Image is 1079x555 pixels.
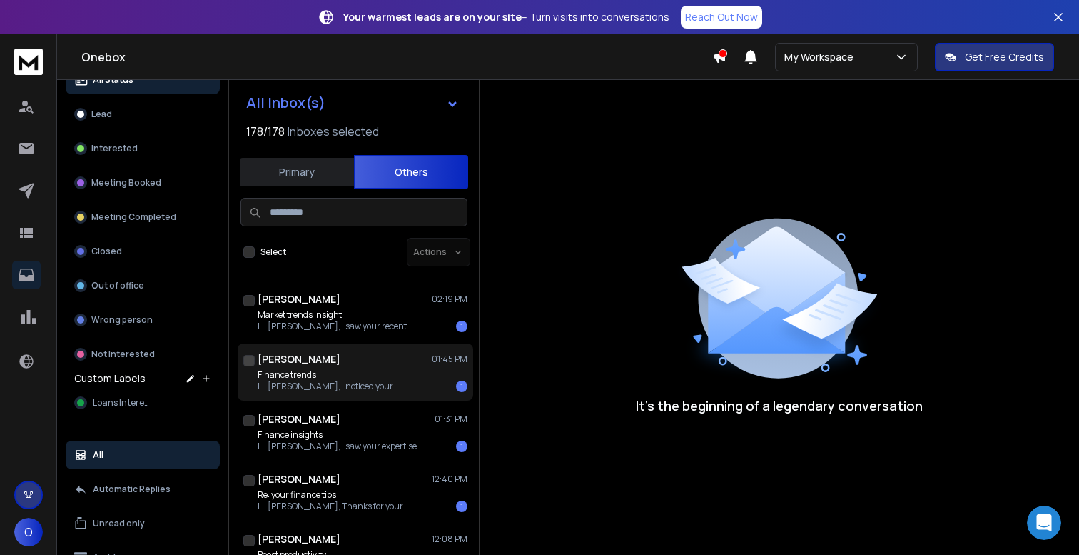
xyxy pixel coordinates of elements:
[258,441,417,452] p: Hi [PERSON_NAME], I saw your expertise
[29,383,239,413] div: Leveraging Spintax for Email Customization
[31,459,64,469] span: Home
[14,518,43,546] button: O
[91,280,144,291] p: Out of office
[456,501,467,512] div: 1
[93,518,145,529] p: Unread only
[118,459,168,469] span: Messages
[29,30,124,48] img: logo
[432,354,467,365] p: 01:45 PM
[258,532,340,546] h1: [PERSON_NAME]
[685,10,758,24] p: Reach Out Now
[91,143,138,154] p: Interested
[66,100,220,129] button: Lead
[66,66,220,94] button: All Status
[240,156,354,188] button: Primary
[66,271,220,300] button: Out of office
[74,371,146,386] h3: Custom Labels
[91,211,176,223] p: Meeting Completed
[456,381,467,392] div: 1
[93,484,171,495] p: Automatic Replies
[343,10,522,24] strong: Your warmest leads are on your site
[258,381,393,392] p: Hi [PERSON_NAME], I noticed your
[91,314,153,326] p: Wrong person
[66,509,220,538] button: Unread only
[258,309,407,321] p: Market trends insight
[935,43,1054,71] button: Get Free Credits
[66,389,220,417] button: Loans Interest
[260,246,286,258] label: Select
[343,10,669,24] p: – Turn visits into conversations
[681,6,762,29] a: Reach Out Now
[66,306,220,334] button: Wrong person
[245,23,271,49] div: Close
[435,414,467,425] p: 01:31 PM
[29,300,239,330] div: Optimizing Warmup Settings in ReachInbox
[14,49,43,75] img: logo
[91,349,155,360] p: Not Interested
[66,169,220,197] button: Meeting Booked
[91,109,112,120] p: Lead
[29,204,238,219] div: Send us a message
[226,459,249,469] span: Help
[258,501,403,512] p: Hi [PERSON_NAME], Thanks for your
[1027,506,1061,540] iframe: Intercom live chat
[91,177,161,189] p: Meeting Booked
[965,50,1044,64] p: Get Free Credits
[21,377,265,419] div: Leveraging Spintax for Email Customization
[21,336,265,377] div: Navigating Advanced Campaign Options in ReachInbox
[258,292,340,306] h1: [PERSON_NAME]
[354,155,468,189] button: Others
[66,237,220,266] button: Closed
[21,294,265,336] div: Optimizing Warmup Settings in ReachInbox
[14,192,271,246] div: Send us a messageWe'll be back online [DATE]
[91,246,122,257] p: Closed
[81,49,712,66] h1: Onebox
[258,369,393,381] p: Finance trends
[432,534,467,545] p: 12:08 PM
[246,96,325,110] h1: All Inbox(s)
[66,340,220,369] button: Not Interested
[258,352,340,366] h1: [PERSON_NAME]
[258,429,417,441] p: Finance insights
[153,23,181,51] img: Profile image for Rohan
[21,260,265,289] button: Search for help
[258,412,340,426] h1: [PERSON_NAME]
[235,89,470,117] button: All Inbox(s)
[95,423,190,480] button: Messages
[93,397,152,409] span: Loans Interest
[432,294,467,305] p: 02:19 PM
[456,441,467,452] div: 1
[180,23,208,51] img: Profile image for Lakshita
[29,219,238,234] div: We'll be back online [DATE]
[29,267,116,282] span: Search for help
[66,134,220,163] button: Interested
[93,449,103,461] p: All
[288,123,379,140] h3: Inboxes selected
[432,474,467,485] p: 12:40 PM
[784,50,859,64] p: My Workspace
[207,23,235,51] img: Profile image for Raj
[93,74,133,86] p: All Status
[258,472,340,486] h1: [PERSON_NAME]
[29,126,257,174] p: How can we assist you [DATE]?
[258,489,403,501] p: Re: your finance tips
[191,423,285,480] button: Help
[66,475,220,504] button: Automatic Replies
[246,123,285,140] span: 178 / 178
[456,321,467,332] div: 1
[29,101,257,126] p: Hi opuseek 👋
[66,203,220,231] button: Meeting Completed
[29,341,239,371] div: Navigating Advanced Campaign Options in ReachInbox
[258,321,407,332] p: Hi [PERSON_NAME], I saw your recent
[66,441,220,469] button: All
[636,396,923,416] p: It’s the beginning of a legendary conversation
